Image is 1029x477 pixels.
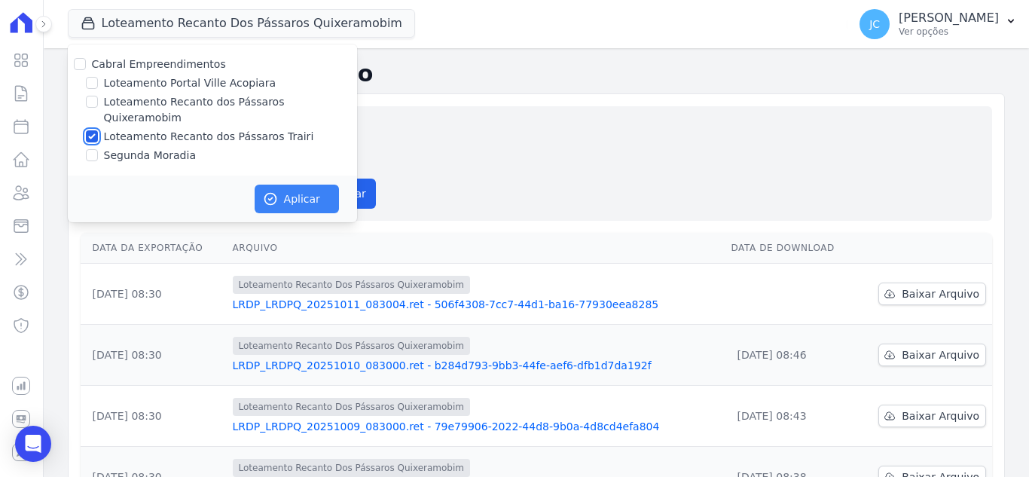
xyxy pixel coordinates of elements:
[878,283,986,305] a: Baixar Arquivo
[902,347,979,362] span: Baixar Arquivo
[81,386,227,447] td: [DATE] 08:30
[92,58,226,70] label: Cabral Empreendimentos
[233,337,471,355] span: Loteamento Recanto Dos Pássaros Quixeramobim
[255,185,339,213] button: Aplicar
[725,386,856,447] td: [DATE] 08:43
[725,233,856,264] th: Data de Download
[233,398,471,416] span: Loteamento Recanto Dos Pássaros Quixeramobim
[104,94,357,126] label: Loteamento Recanto dos Pássaros Quixeramobim
[233,297,719,312] a: LRDP_LRDPQ_20251011_083004.ret - 506f4308-7cc7-44d1-ba16-77930eea8285
[878,344,986,366] a: Baixar Arquivo
[68,9,415,38] button: Loteamento Recanto Dos Pássaros Quixeramobim
[902,286,979,301] span: Baixar Arquivo
[104,75,276,91] label: Loteamento Portal Ville Acopiara
[899,26,999,38] p: Ver opções
[104,148,196,164] label: Segunda Moradia
[233,459,471,477] span: Loteamento Recanto Dos Pássaros Quixeramobim
[233,419,719,434] a: LRDP_LRDPQ_20251009_083000.ret - 79e79906-2022-44d8-9b0a-4d8cd4efa804
[902,408,979,423] span: Baixar Arquivo
[725,325,856,386] td: [DATE] 08:46
[81,233,227,264] th: Data da Exportação
[227,233,725,264] th: Arquivo
[233,276,471,294] span: Loteamento Recanto Dos Pássaros Quixeramobim
[81,325,227,386] td: [DATE] 08:30
[869,19,880,29] span: JC
[233,358,719,373] a: LRDP_LRDPQ_20251010_083000.ret - b284d793-9bb3-44fe-aef6-dfb1d7da192f
[878,405,986,427] a: Baixar Arquivo
[104,129,314,145] label: Loteamento Recanto dos Pássaros Trairi
[847,3,1029,45] button: JC [PERSON_NAME] Ver opções
[81,264,227,325] td: [DATE] 08:30
[899,11,999,26] p: [PERSON_NAME]
[68,60,1005,87] h2: Exportações de Retorno
[15,426,51,462] div: Open Intercom Messenger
